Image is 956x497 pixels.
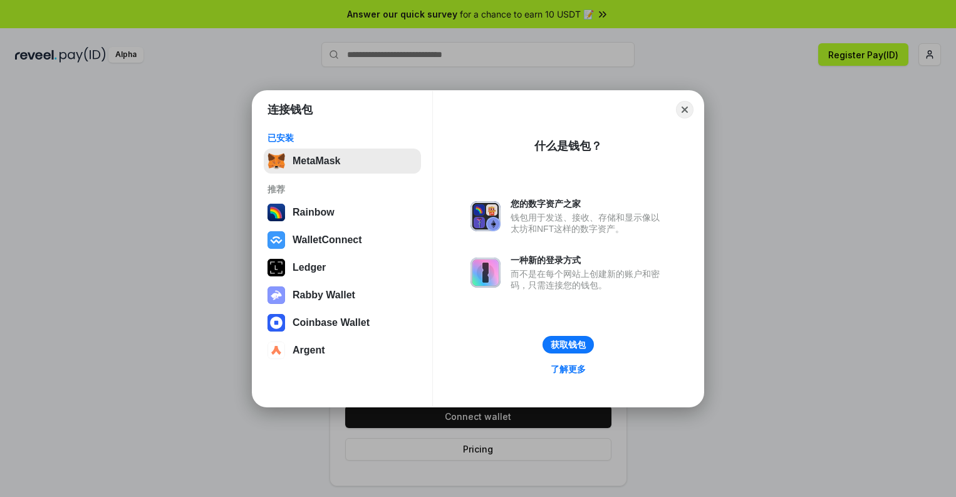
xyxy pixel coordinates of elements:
img: svg+xml,%3Csvg%20xmlns%3D%22http%3A%2F%2Fwww.w3.org%2F2000%2Fsvg%22%20fill%3D%22none%22%20viewBox... [268,286,285,304]
button: Close [676,101,694,118]
div: Rainbow [293,207,335,218]
div: 获取钱包 [551,339,586,350]
button: Coinbase Wallet [264,310,421,335]
button: Ledger [264,255,421,280]
div: Coinbase Wallet [293,317,370,328]
button: Rabby Wallet [264,283,421,308]
div: MetaMask [293,155,340,167]
button: Argent [264,338,421,363]
img: svg+xml,%3Csvg%20width%3D%2228%22%20height%3D%2228%22%20viewBox%3D%220%200%2028%2028%22%20fill%3D... [268,314,285,332]
button: MetaMask [264,149,421,174]
div: 已安装 [268,132,417,144]
div: 您的数字资产之家 [511,198,666,209]
div: Argent [293,345,325,356]
a: 了解更多 [543,361,593,377]
button: 获取钱包 [543,336,594,353]
img: svg+xml,%3Csvg%20fill%3D%22none%22%20height%3D%2233%22%20viewBox%3D%220%200%2035%2033%22%20width%... [268,152,285,170]
div: 了解更多 [551,364,586,375]
div: Ledger [293,262,326,273]
button: WalletConnect [264,228,421,253]
img: svg+xml,%3Csvg%20xmlns%3D%22http%3A%2F%2Fwww.w3.org%2F2000%2Fsvg%22%20fill%3D%22none%22%20viewBox... [470,258,501,288]
img: svg+xml,%3Csvg%20width%3D%2228%22%20height%3D%2228%22%20viewBox%3D%220%200%2028%2028%22%20fill%3D... [268,342,285,359]
div: WalletConnect [293,234,362,246]
button: Rainbow [264,200,421,225]
div: 而不是在每个网站上创建新的账户和密码，只需连接您的钱包。 [511,268,666,291]
div: 什么是钱包？ [534,139,602,154]
div: 推荐 [268,184,417,195]
img: svg+xml,%3Csvg%20xmlns%3D%22http%3A%2F%2Fwww.w3.org%2F2000%2Fsvg%22%20fill%3D%22none%22%20viewBox... [470,201,501,231]
div: Rabby Wallet [293,290,355,301]
h1: 连接钱包 [268,102,313,117]
img: svg+xml,%3Csvg%20xmlns%3D%22http%3A%2F%2Fwww.w3.org%2F2000%2Fsvg%22%20width%3D%2228%22%20height%3... [268,259,285,276]
div: 一种新的登录方式 [511,254,666,266]
div: 钱包用于发送、接收、存储和显示像以太坊和NFT这样的数字资产。 [511,212,666,234]
img: svg+xml,%3Csvg%20width%3D%22120%22%20height%3D%22120%22%20viewBox%3D%220%200%20120%20120%22%20fil... [268,204,285,221]
img: svg+xml,%3Csvg%20width%3D%2228%22%20height%3D%2228%22%20viewBox%3D%220%200%2028%2028%22%20fill%3D... [268,231,285,249]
